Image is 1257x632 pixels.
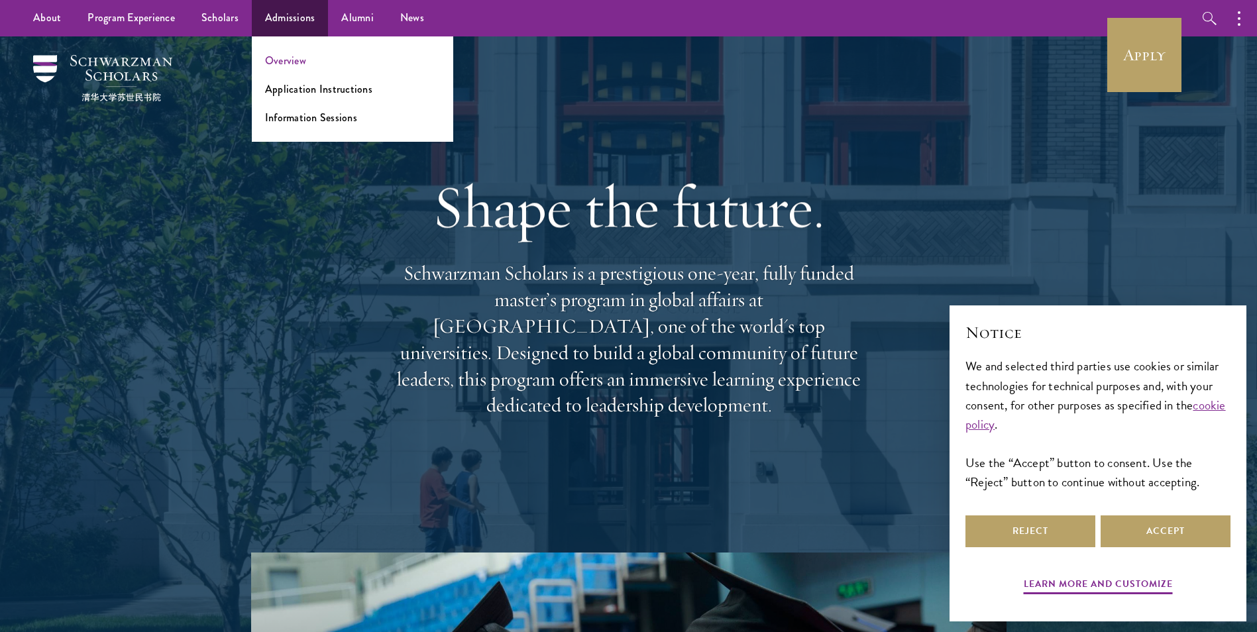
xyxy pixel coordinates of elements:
a: Application Instructions [265,81,372,97]
button: Reject [965,515,1095,547]
a: Apply [1107,18,1181,92]
div: We and selected third parties use cookies or similar technologies for technical purposes and, wit... [965,356,1230,491]
button: Learn more and customize [1024,576,1173,596]
img: Schwarzman Scholars [33,55,172,101]
a: cookie policy [965,395,1226,434]
p: Schwarzman Scholars is a prestigious one-year, fully funded master’s program in global affairs at... [390,260,867,419]
h1: Shape the future. [390,170,867,244]
h2: Notice [965,321,1230,344]
a: Overview [265,53,306,68]
button: Accept [1101,515,1230,547]
a: Information Sessions [265,110,357,125]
